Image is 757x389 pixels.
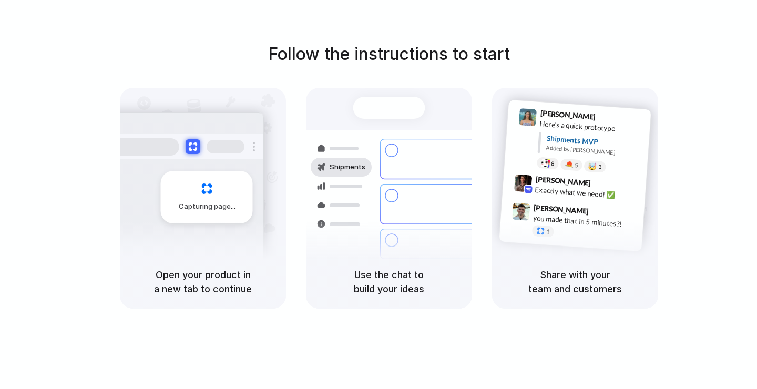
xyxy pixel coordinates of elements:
[540,107,596,122] span: [PERSON_NAME]
[551,161,555,167] span: 8
[179,201,237,212] span: Capturing page
[594,178,616,191] span: 9:42 AM
[319,268,459,296] h5: Use the chat to build your ideas
[546,144,642,159] div: Added by [PERSON_NAME]
[575,162,578,168] span: 5
[132,268,273,296] h5: Open your product in a new tab to continue
[505,268,646,296] h5: Share with your team and customers
[535,173,591,189] span: [PERSON_NAME]
[546,229,550,234] span: 1
[533,212,638,230] div: you made that in 5 minutes?!
[598,164,602,170] span: 3
[599,112,620,125] span: 9:41 AM
[330,162,365,172] span: Shipments
[539,118,645,136] div: Here's a quick prototype
[534,202,589,217] span: [PERSON_NAME]
[268,42,510,67] h1: Follow the instructions to start
[535,184,640,202] div: Exactly what we need! ✅
[592,207,613,219] span: 9:47 AM
[546,133,643,150] div: Shipments MVP
[588,162,597,170] div: 🤯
